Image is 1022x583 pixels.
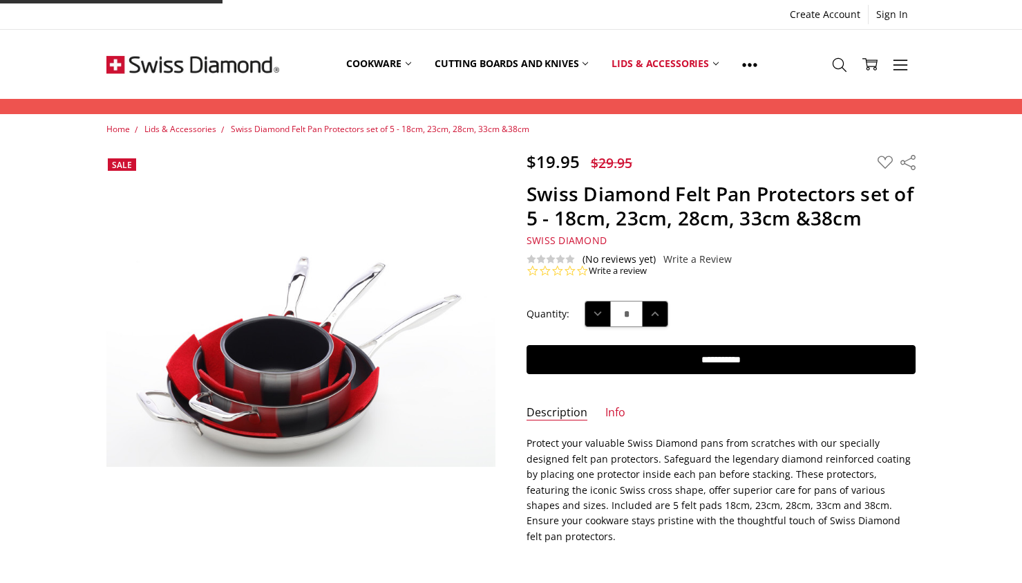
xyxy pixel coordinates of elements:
[106,123,130,135] a: Home
[106,225,495,468] img: Swiss Diamond Felt Pan Protectors set of 5 - 18cm, 23cm, 28cm, 33cm &38cm
[527,306,569,322] label: Quantity:
[144,123,216,135] a: Lids & Accessories
[591,154,632,172] span: $29.95
[869,5,916,24] a: Sign In
[527,150,580,173] span: $19.95
[334,33,423,95] a: Cookware
[782,5,868,24] a: Create Account
[527,436,916,544] p: Protect your valuable Swiss Diamond pans from scratches with our specially designed felt pan prot...
[112,159,132,171] span: Sale
[605,405,625,421] a: Info
[527,234,607,247] span: Swiss Diamond
[583,254,656,265] span: (No reviews yet)
[663,254,732,265] a: Write a Review
[423,33,600,95] a: Cutting boards and knives
[589,265,647,277] a: Write a review
[527,182,916,230] h1: Swiss Diamond Felt Pan Protectors set of 5 - 18cm, 23cm, 28cm, 33cm &38cm
[527,405,587,421] a: Description
[231,123,529,135] a: Swiss Diamond Felt Pan Protectors set of 5 - 18cm, 23cm, 28cm, 33cm &38cm
[106,30,279,99] img: Free Shipping On Every Order
[600,33,730,95] a: Lids & Accessories
[730,33,769,95] a: Show All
